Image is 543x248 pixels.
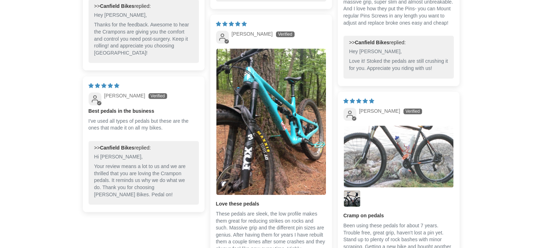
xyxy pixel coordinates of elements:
span: [PERSON_NAME] [359,108,400,114]
p: I've used all types of pedals but these are the ones that made it on all my bikes. [89,118,199,132]
p: Hey [PERSON_NAME], [349,48,448,55]
img: User picture [344,190,360,207]
a: Link to user picture 1 [216,48,326,195]
b: Canfield Bikes [100,145,134,151]
span: 5 star review [216,21,247,27]
a: Link to user picture 1 [343,125,454,188]
div: >> replied: [94,3,193,10]
p: Your review means a lot to us and we are thrilled that you are loving the Crampon pedals. It remi... [94,163,193,198]
p: Love it! Stoked the pedals are still crushing it for you. Appreciate you riding with us! [349,58,448,72]
b: Best pedals in the business [89,108,199,115]
span: 5 star review [343,98,374,104]
p: Thanks for the feedback. Awesome to hear the Crampons are giving you the comfort and control you ... [94,21,193,56]
b: Cramp on pedals [343,212,454,219]
img: User picture [216,49,326,195]
span: [PERSON_NAME] [232,31,273,37]
b: Love these pedals [216,201,326,208]
a: Link to user picture 2 [343,190,361,207]
div: >> replied: [349,39,448,46]
p: Hi [PERSON_NAME], [94,153,193,161]
b: Canfield Bikes [355,40,389,45]
img: User picture [344,126,453,187]
span: 5 star review [89,83,119,88]
div: >> replied: [94,145,193,152]
span: [PERSON_NAME] [104,93,145,98]
p: Hey [PERSON_NAME], [94,12,193,19]
b: Canfield Bikes [100,3,134,9]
